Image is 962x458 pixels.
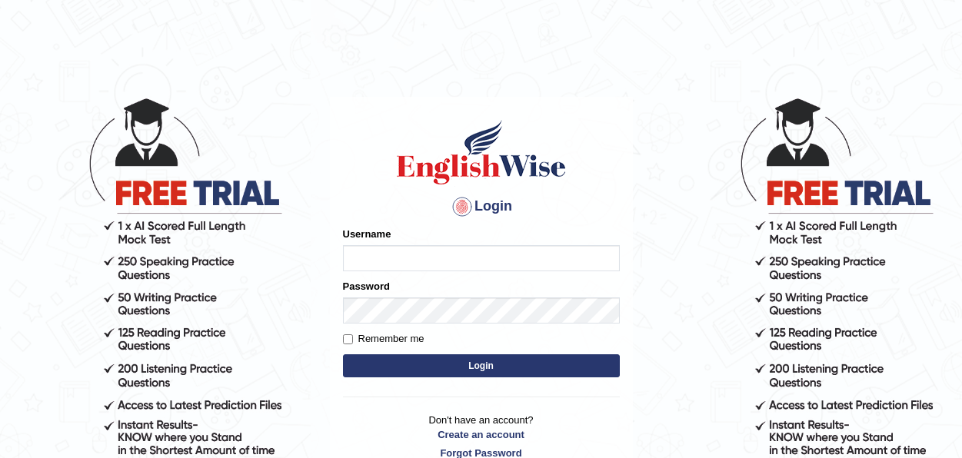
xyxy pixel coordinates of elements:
img: Logo of English Wise sign in for intelligent practice with AI [394,118,569,187]
label: Username [343,227,391,241]
h4: Login [343,194,620,219]
button: Login [343,354,620,377]
label: Remember me [343,331,424,347]
label: Password [343,279,390,294]
a: Create an account [343,427,620,442]
input: Remember me [343,334,353,344]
